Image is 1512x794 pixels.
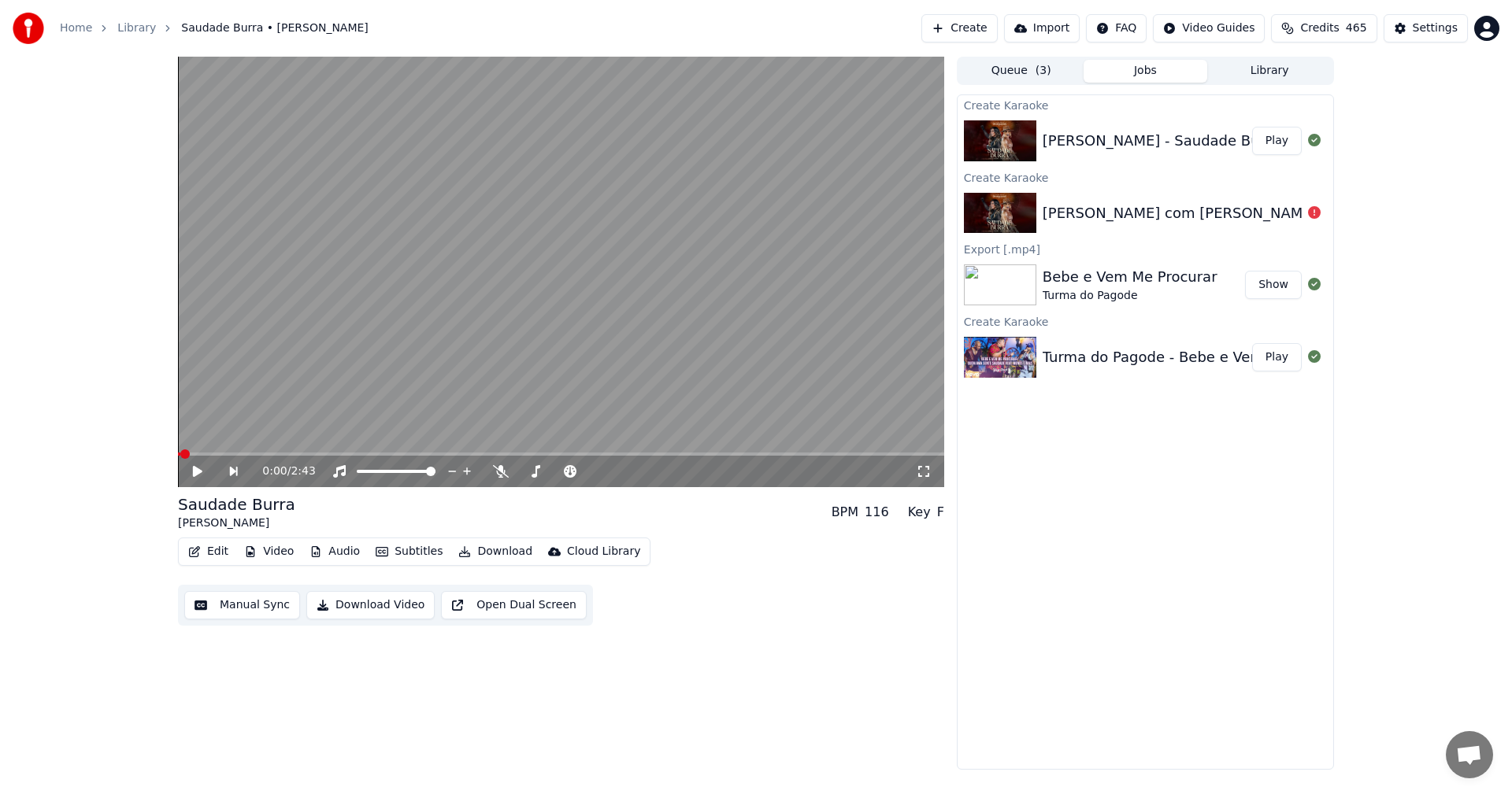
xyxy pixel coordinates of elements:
[1413,20,1458,36] div: Settings
[1153,14,1265,42] button: Video Guides
[1446,731,1493,778] div: Bate-papo aberto
[1346,20,1367,36] span: 465
[303,541,366,563] button: Audio
[1207,60,1332,83] button: Library
[1036,63,1051,79] span: ( 3 )
[1086,14,1147,42] button: FAQ
[181,20,369,36] span: Saudade Burra • [PERSON_NAME]
[1043,266,1217,288] div: Bebe e Vem Me Procurar
[1384,14,1468,42] button: Settings
[182,541,235,563] button: Edit
[262,463,300,479] div: /
[178,515,295,531] div: [PERSON_NAME]
[452,541,539,563] button: Download
[60,20,92,36] a: Home
[1043,288,1217,304] div: Turma do Pagode
[291,463,315,479] span: 2:43
[441,591,587,619] button: Open Dual Screen
[908,503,931,522] div: Key
[958,95,1333,114] div: Create Karaoke
[1252,343,1302,371] button: Play
[262,463,287,479] span: 0:00
[306,591,435,619] button: Download Video
[60,20,369,36] nav: breadcrumb
[959,60,1084,83] button: Queue
[178,493,295,515] div: Saudade Burra
[1252,127,1302,155] button: Play
[184,591,300,619] button: Manual Sync
[369,541,449,563] button: Subtitles
[13,13,44,44] img: youka
[1245,271,1302,299] button: Show
[865,503,889,522] div: 116
[958,168,1333,186] div: Create Karaoke
[1004,14,1080,42] button: Import
[921,14,998,42] button: Create
[1271,14,1377,42] button: Credits465
[1043,202,1437,224] div: [PERSON_NAME] com [PERSON_NAME] - Saudade Burra
[238,541,300,563] button: Video
[1300,20,1339,36] span: Credits
[1043,130,1280,152] div: [PERSON_NAME] - Saudade Burra
[117,20,156,36] a: Library
[937,503,944,522] div: F
[958,312,1333,331] div: Create Karaoke
[567,544,640,559] div: Cloud Library
[1043,346,1354,368] div: Turma do Pagode - Bebe e Vem Me Procurar
[958,239,1333,258] div: Export [.mp4]
[832,503,858,522] div: BPM
[1084,60,1208,83] button: Jobs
